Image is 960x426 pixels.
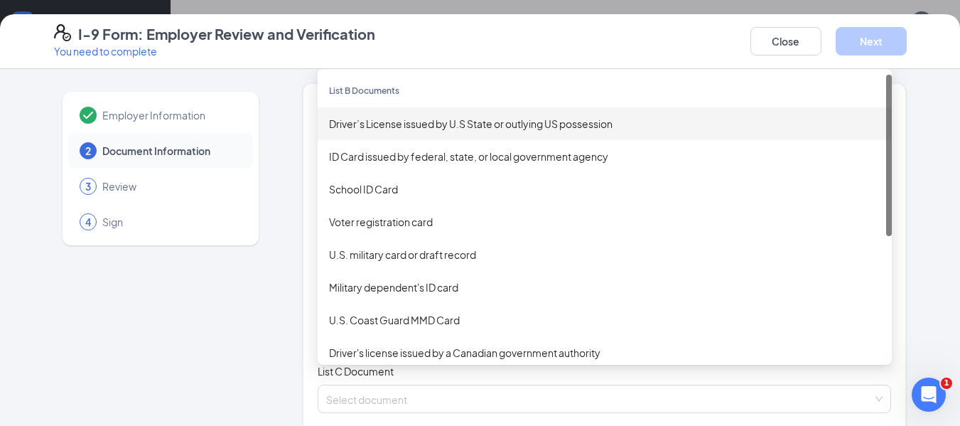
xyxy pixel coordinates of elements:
[318,365,394,378] span: List C Document
[329,214,880,230] div: Voter registration card
[80,107,97,124] svg: Checkmark
[329,149,880,164] div: ID Card issued by federal, state, or local government agency
[941,378,952,389] span: 1
[329,85,399,96] span: List B Documents
[102,108,239,122] span: Employer Information
[102,215,239,229] span: Sign
[329,247,880,262] div: U.S. military card or draft record
[54,24,71,41] svg: FormI9EVerifyIcon
[78,24,375,44] h4: I-9 Form: Employer Review and Verification
[85,215,91,229] span: 4
[750,27,821,55] button: Close
[329,181,880,197] div: School ID Card
[912,378,946,412] iframe: Intercom live chat
[329,116,880,132] div: Driver’s License issued by U.S State or outlying US possession
[85,144,91,158] span: 2
[329,345,880,361] div: Driver's license issued by a Canadian government authority
[85,179,91,193] span: 3
[836,27,907,55] button: Next
[54,44,375,58] p: You need to complete
[329,279,880,295] div: Military dependent's ID card
[329,312,880,328] div: U.S. Coast Guard MMD Card
[102,179,239,193] span: Review
[102,144,239,158] span: Document Information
